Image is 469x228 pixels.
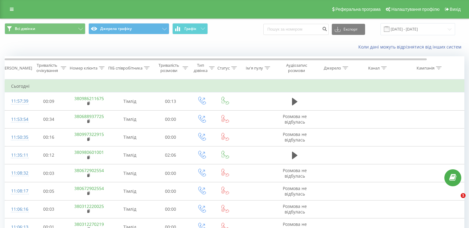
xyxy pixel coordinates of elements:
[11,167,23,179] div: 11:08:32
[108,200,151,218] td: Тімлід
[74,95,104,101] a: 380986211675
[74,203,104,209] a: 380312220025
[5,23,85,34] button: Всі дзвінки
[151,92,190,110] td: 00:13
[283,203,307,215] span: Розмова не відбулась
[11,185,23,197] div: 11:08:17
[11,149,23,161] div: 11:35:11
[324,65,341,71] div: Джерело
[368,65,380,71] div: Канал
[30,110,68,128] td: 00:34
[30,92,68,110] td: 00:09
[358,44,464,50] a: Коли дані можуть відрізнятися вiд інших систем
[30,182,68,200] td: 00:05
[74,131,104,137] a: 380997322915
[108,110,151,128] td: Тімлід
[30,146,68,164] td: 00:12
[194,63,208,73] div: Тип дзвінка
[70,65,97,71] div: Номер клієнта
[151,146,190,164] td: 02:06
[283,167,307,179] span: Розмова не відбулась
[30,128,68,146] td: 00:16
[11,113,23,125] div: 11:53:54
[74,149,104,155] a: 380980601001
[246,65,263,71] div: Ім'я пулу
[108,182,151,200] td: Тімлід
[332,24,365,35] button: Експорт
[108,128,151,146] td: Тімлід
[450,7,461,12] span: Вихід
[151,164,190,182] td: 00:00
[15,26,35,31] span: Всі дзвінки
[151,200,190,218] td: 00:00
[335,7,381,12] span: Реферальна програма
[108,146,151,164] td: Тімлід
[74,167,104,173] a: 380672902554
[151,128,190,146] td: 00:00
[184,27,196,31] span: Графік
[151,182,190,200] td: 00:00
[74,113,104,119] a: 380688937725
[263,24,329,35] input: Пошук за номером
[35,63,59,73] div: Тривалість очікування
[108,92,151,110] td: Тімлід
[108,65,142,71] div: ПІБ співробітника
[417,65,434,71] div: Кампанія
[283,131,307,143] span: Розмова не відбулась
[172,23,208,34] button: Графік
[30,164,68,182] td: 00:03
[88,23,169,34] button: Джерела трафіку
[30,200,68,218] td: 00:03
[461,193,466,198] span: 1
[74,185,104,191] a: 380672902554
[217,65,230,71] div: Статус
[151,110,190,128] td: 00:00
[1,65,32,71] div: [PERSON_NAME]
[448,193,463,208] iframe: Intercom live chat
[282,63,311,73] div: Аудіозапис розмови
[11,131,23,143] div: 11:50:35
[283,185,307,197] span: Розмова не відбулась
[391,7,439,12] span: Налаштування профілю
[108,164,151,182] td: Тімлід
[11,95,23,107] div: 11:57:39
[74,221,104,227] a: 380312270219
[157,63,181,73] div: Тривалість розмови
[11,203,23,215] div: 11:06:16
[283,113,307,125] span: Розмова не відбулась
